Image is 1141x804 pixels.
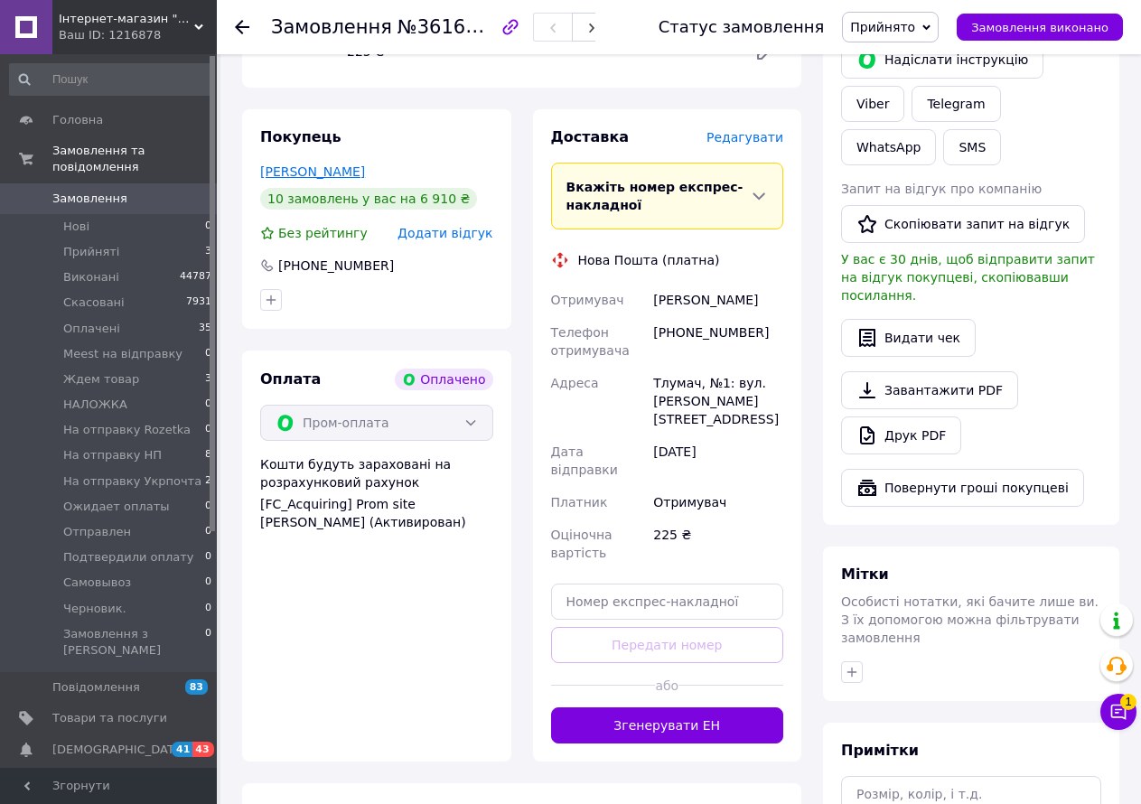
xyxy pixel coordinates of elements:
span: Редагувати [706,130,783,145]
span: Замовлення та повідомлення [52,143,217,175]
span: Товари та послуги [52,710,167,726]
span: Виконані [63,269,119,285]
span: 0 [205,219,211,235]
input: Номер експрес-накладної [551,584,784,620]
span: 43 [192,742,213,757]
span: [DEMOGRAPHIC_DATA] [52,742,186,758]
span: Повідомлення [52,679,140,696]
span: Черновик. [63,601,126,617]
a: Telegram [912,86,1000,122]
button: Замовлення виконано [957,14,1123,41]
span: 41 [172,742,192,757]
span: Головна [52,112,103,128]
div: Кошти будуть зараховані на розрахунковий рахунок [260,455,493,531]
button: Повернути гроші покупцеві [841,469,1084,507]
button: Чат з покупцем1 [1100,694,1136,730]
span: Прийняті [63,244,119,260]
span: Оплачені [63,321,120,337]
span: Ожидает оплаты [63,499,170,515]
span: Покупець [260,128,341,145]
span: НАЛОЖКА [63,397,127,413]
span: 83 [185,679,208,695]
a: Viber [841,86,904,122]
span: Замовлення [52,191,127,207]
span: Отправлен [63,524,131,540]
div: Статус замовлення [659,18,825,36]
a: Друк PDF [841,416,961,454]
span: Інтернет-магазин "Eco-lider" [59,11,194,27]
span: 8 [205,447,211,463]
span: Самовывоз [63,575,131,591]
span: №361636456 [397,15,526,38]
span: 0 [205,346,211,362]
button: Згенерувати ЕН [551,707,784,743]
span: Адреса [551,376,599,390]
div: Нова Пошта (платна) [574,251,725,269]
span: 0 [205,601,211,617]
button: Видати чек [841,319,976,357]
span: На отправку Rozetka [63,422,191,438]
span: Дата відправки [551,444,618,477]
span: На отправку НП [63,447,162,463]
a: Завантажити PDF [841,371,1018,409]
a: WhatsApp [841,129,936,165]
span: Телефон отримувача [551,325,630,358]
span: Платник [551,495,608,510]
input: Пошук [9,63,213,96]
div: [FC_Acquiring] Prom site [PERSON_NAME] (Активирован) [260,495,493,531]
span: 0 [205,549,211,566]
span: 0 [205,575,211,591]
span: На отправку Укрпочта [63,473,201,490]
span: Ждем товар [63,371,139,388]
span: 3 [205,371,211,388]
div: [PHONE_NUMBER] [650,316,787,367]
span: Скасовані [63,294,125,311]
a: [PERSON_NAME] [260,164,365,179]
span: Особисті нотатки, які бачите лише ви. З їх допомогою можна фільтрувати замовлення [841,594,1099,645]
div: Тлумач, №1: вул. [PERSON_NAME][STREET_ADDRESS] [650,367,787,435]
div: [PERSON_NAME] [650,284,787,316]
div: Повернутися назад [235,18,249,36]
span: Мітки [841,566,889,583]
span: Примітки [841,742,919,759]
span: Доставка [551,128,630,145]
div: [DATE] [650,435,787,486]
span: 0 [205,499,211,515]
span: 1 [1120,694,1136,710]
span: 2 [205,473,211,490]
span: Оплата [260,370,321,388]
div: Ваш ID: 1216878 [59,27,217,43]
span: або [655,677,678,695]
span: Прийнято [850,20,915,34]
span: 0 [205,626,211,659]
span: Замовлення виконано [971,21,1108,34]
div: Оплачено [395,369,492,390]
button: Надіслати інструкцію [841,41,1043,79]
div: Отримувач [650,486,787,519]
span: Нові [63,219,89,235]
span: 7931 [186,294,211,311]
span: Замовлення з [PERSON_NAME] [63,626,205,659]
span: Оціночна вартість [551,528,613,560]
span: Meest на відправку [63,346,182,362]
span: Замовлення [271,16,392,38]
span: Отримувач [551,293,624,307]
span: Додати відгук [397,226,492,240]
div: 10 замовлень у вас на 6 910 ₴ [260,188,477,210]
span: 0 [205,422,211,438]
span: 0 [205,397,211,413]
span: Запит на відгук про компанію [841,182,1042,196]
span: У вас є 30 днів, щоб відправити запит на відгук покупцеві, скопіювавши посилання. [841,252,1095,303]
span: 0 [205,524,211,540]
span: Подтвердили оплату [63,549,194,566]
span: 3 [205,244,211,260]
span: 44787 [180,269,211,285]
button: SMS [943,129,1001,165]
button: Скопіювати запит на відгук [841,205,1085,243]
span: 35 [199,321,211,337]
div: 225 ₴ [650,519,787,569]
span: Вкажіть номер експрес-накладної [566,180,744,212]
